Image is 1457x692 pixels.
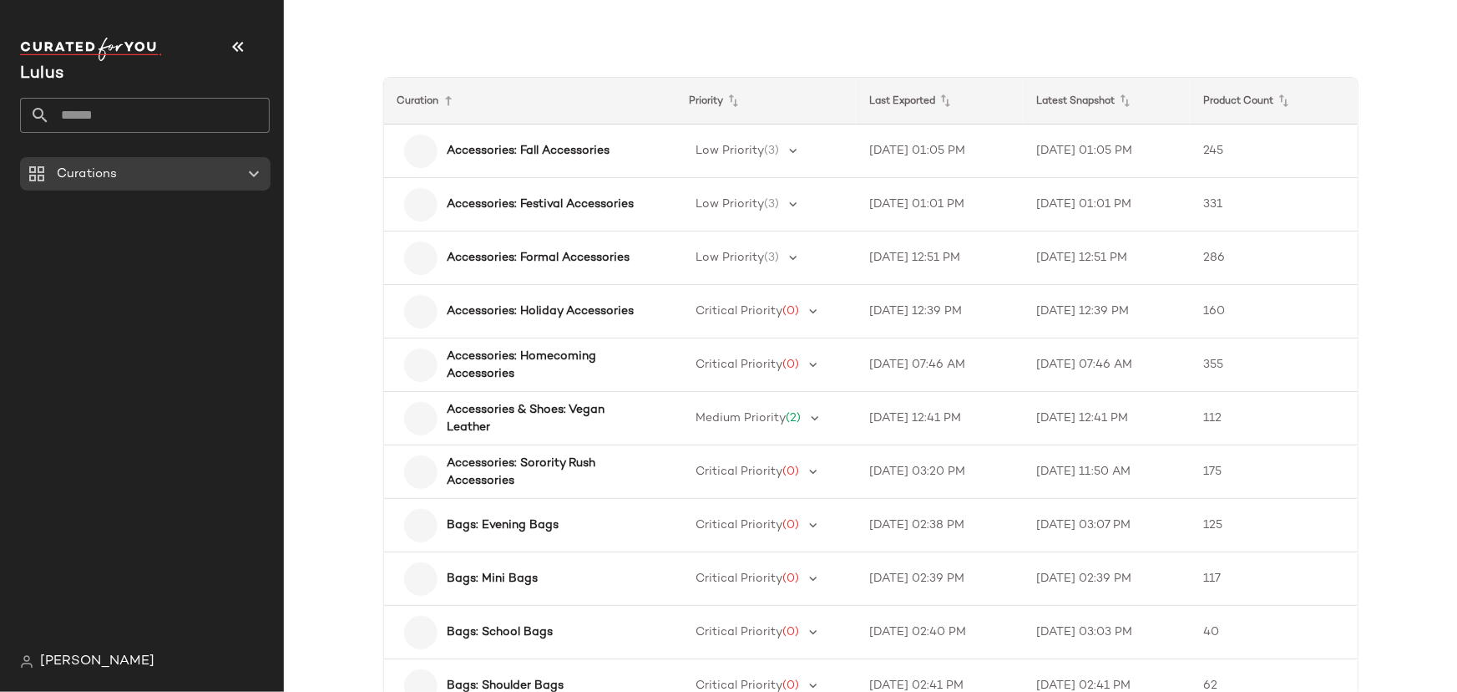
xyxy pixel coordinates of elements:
td: 286 [1190,232,1357,285]
span: (3) [765,198,780,211]
td: [DATE] 11:50 AM [1023,445,1190,499]
td: [DATE] 12:39 PM [1023,285,1190,338]
td: [DATE] 01:05 PM [1023,125,1190,178]
span: Critical Priority [696,519,783,532]
span: (0) [783,572,800,585]
td: 355 [1190,338,1357,392]
td: 112 [1190,392,1357,445]
td: [DATE] 03:03 PM [1023,606,1190,659]
td: [DATE] 02:39 PM [1023,552,1190,606]
b: Accessories: Homecoming Accessories [448,348,646,383]
span: Critical Priority [696,305,783,318]
td: [DATE] 12:41 PM [856,392,1023,445]
td: [DATE] 12:39 PM [856,285,1023,338]
span: (2) [787,412,802,425]
th: Curation [384,78,676,125]
span: Critical Priority [696,572,783,585]
span: (0) [783,359,800,371]
b: Accessories: Formal Accessories [448,249,630,267]
td: 125 [1190,499,1357,552]
b: Bags: Evening Bags [448,516,559,534]
span: Current Company Name [20,65,63,83]
td: [DATE] 02:40 PM [856,606,1023,659]
span: [PERSON_NAME] [40,652,154,672]
span: Critical Priority [696,679,783,692]
span: Curations [57,165,117,184]
td: [DATE] 01:01 PM [1023,178,1190,232]
td: [DATE] 12:51 PM [1023,232,1190,285]
img: svg%3e [20,655,33,669]
span: (3) [765,145,780,157]
b: Accessories & Shoes: Vegan Leather [448,401,646,436]
td: [DATE] 07:46 AM [856,338,1023,392]
span: (0) [783,519,800,532]
th: Latest Snapshot [1023,78,1190,125]
td: 117 [1190,552,1357,606]
span: (0) [783,679,800,692]
span: Critical Priority [696,359,783,371]
td: 160 [1190,285,1357,338]
td: 331 [1190,178,1357,232]
td: [DATE] 07:46 AM [1023,338,1190,392]
span: Low Priority [696,198,765,211]
b: Accessories: Fall Accessories [448,142,610,160]
span: (0) [783,305,800,318]
b: Bags: Mini Bags [448,570,539,588]
th: Product Count [1190,78,1357,125]
td: 245 [1190,125,1357,178]
td: [DATE] 02:38 PM [856,499,1023,552]
b: Bags: School Bags [448,623,554,641]
span: (3) [765,252,780,264]
img: cfy_white_logo.C9jOOHJF.svg [20,38,162,61]
td: [DATE] 01:01 PM [856,178,1023,232]
th: Last Exported [856,78,1023,125]
span: (0) [783,466,800,478]
b: Accessories: Festival Accessories [448,196,635,213]
span: Medium Priority [696,412,787,425]
td: [DATE] 12:51 PM [856,232,1023,285]
th: Priority [676,78,857,125]
b: Accessories: Holiday Accessories [448,303,635,320]
td: 40 [1190,606,1357,659]
td: [DATE] 02:39 PM [856,552,1023,606]
span: (0) [783,626,800,639]
span: Low Priority [696,252,765,264]
span: Low Priority [696,145,765,157]
b: Accessories: Sorority Rush Accessories [448,455,646,490]
td: [DATE] 12:41 PM [1023,392,1190,445]
span: Critical Priority [696,626,783,639]
td: [DATE] 03:07 PM [1023,499,1190,552]
span: Critical Priority [696,466,783,478]
td: [DATE] 03:20 PM [856,445,1023,499]
td: 175 [1190,445,1357,499]
td: [DATE] 01:05 PM [856,125,1023,178]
